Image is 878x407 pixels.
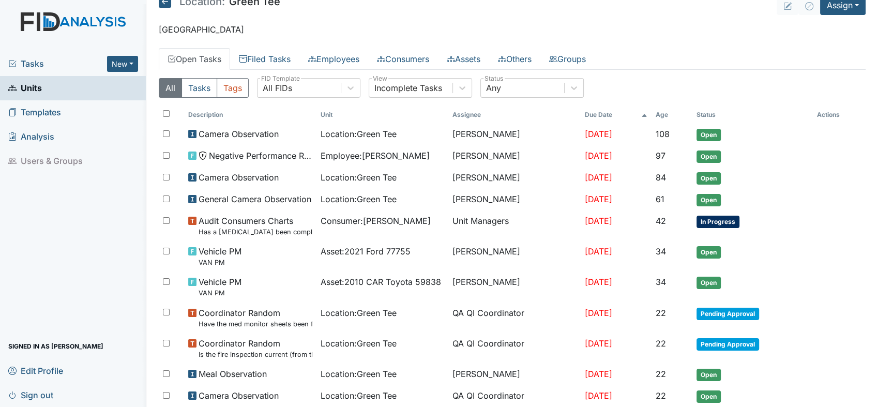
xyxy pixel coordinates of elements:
span: Coordinator Random Is the fire inspection current (from the Fire Marshall)? [199,337,312,359]
button: Tags [217,78,249,98]
span: Open [697,150,721,163]
span: Location : Green Tee [321,389,397,402]
span: Open [697,390,721,403]
span: Audit Consumers Charts Has a colonoscopy been completed for all males and females over 50 or is t... [199,215,312,237]
span: Coordinator Random Have the med monitor sheets been filled out? [199,307,312,329]
div: Any [486,82,501,94]
span: Asset : 2021 Ford 77755 [321,245,411,258]
span: [DATE] [584,129,612,139]
th: Toggle SortBy [692,106,813,124]
div: Incomplete Tasks [374,82,442,94]
td: QA QI Coordinator [448,385,580,407]
span: Camera Observation [199,171,279,184]
button: Tasks [181,78,217,98]
span: 97 [656,150,665,161]
span: Location : Green Tee [321,337,397,350]
span: [DATE] [584,172,612,183]
span: [DATE] [584,390,612,401]
td: [PERSON_NAME] [448,189,580,210]
small: Is the fire inspection current (from the Fire [PERSON_NAME])? [199,350,312,359]
td: [PERSON_NAME] [448,364,580,385]
span: 61 [656,194,664,204]
span: Sign out [8,387,53,403]
td: [PERSON_NAME] [448,272,580,302]
td: [PERSON_NAME] [448,241,580,272]
span: Edit Profile [8,363,63,379]
td: QA QI Coordinator [448,333,580,364]
span: 108 [656,129,670,139]
span: Templates [8,104,61,120]
span: [DATE] [584,246,612,257]
span: Location : Green Tee [321,307,397,319]
span: 22 [656,390,666,401]
span: 84 [656,172,666,183]
td: [PERSON_NAME] [448,124,580,145]
span: Pending Approval [697,308,759,320]
small: VAN PM [199,258,241,267]
span: Units [8,80,42,96]
span: [DATE] [584,216,612,226]
span: Asset : 2010 CAR Toyota 59838 [321,276,441,288]
a: Others [489,48,540,70]
span: Analysis [8,129,54,145]
th: Toggle SortBy [652,106,692,124]
span: Open [697,369,721,381]
a: Tasks [8,57,107,70]
span: Pending Approval [697,338,759,351]
span: [DATE] [584,308,612,318]
span: Location : Green Tee [321,368,397,380]
th: Assignee [448,106,580,124]
th: Toggle SortBy [580,106,652,124]
span: 22 [656,308,666,318]
td: [PERSON_NAME] [448,145,580,167]
span: 42 [656,216,666,226]
span: Camera Observation [199,128,279,140]
a: Employees [299,48,368,70]
a: Open Tasks [159,48,230,70]
input: Toggle All Rows Selected [163,110,170,117]
div: Type filter [159,78,249,98]
a: Filed Tasks [230,48,299,70]
span: [DATE] [584,338,612,349]
button: New [107,56,138,72]
td: QA QI Coordinator [448,303,580,333]
span: Open [697,277,721,289]
span: [DATE] [584,150,612,161]
span: 22 [656,338,666,349]
span: Signed in as [PERSON_NAME] [8,338,103,354]
span: Negative Performance Review [209,149,312,162]
span: Employee : [PERSON_NAME] [321,149,430,162]
span: Vehicle PM VAN PM [199,245,241,267]
small: Have the med monitor sheets been filled out? [199,319,312,329]
span: Location : Green Tee [321,128,397,140]
th: Actions [813,106,865,124]
span: [DATE] [584,369,612,379]
span: Location : Green Tee [321,193,397,205]
a: Assets [438,48,489,70]
a: Groups [540,48,595,70]
span: General Camera Observation [199,193,311,205]
td: Unit Managers [448,210,580,241]
small: VAN PM [199,288,241,298]
th: Toggle SortBy [316,106,448,124]
span: Open [697,172,721,185]
span: In Progress [697,216,739,228]
span: 22 [656,369,666,379]
span: Open [697,194,721,206]
a: Consumers [368,48,438,70]
p: [GEOGRAPHIC_DATA] [159,23,866,36]
td: [PERSON_NAME] [448,167,580,189]
span: [DATE] [584,194,612,204]
span: [DATE] [584,277,612,287]
span: Open [697,129,721,141]
div: All FIDs [263,82,292,94]
span: Open [697,246,721,259]
span: Vehicle PM VAN PM [199,276,241,298]
span: Location : Green Tee [321,171,397,184]
span: 34 [656,277,666,287]
small: Has a [MEDICAL_DATA] been completed for all [DEMOGRAPHIC_DATA] and [DEMOGRAPHIC_DATA] over 50 or ... [199,227,312,237]
span: Camera Observation [199,389,279,402]
button: All [159,78,182,98]
th: Toggle SortBy [184,106,316,124]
